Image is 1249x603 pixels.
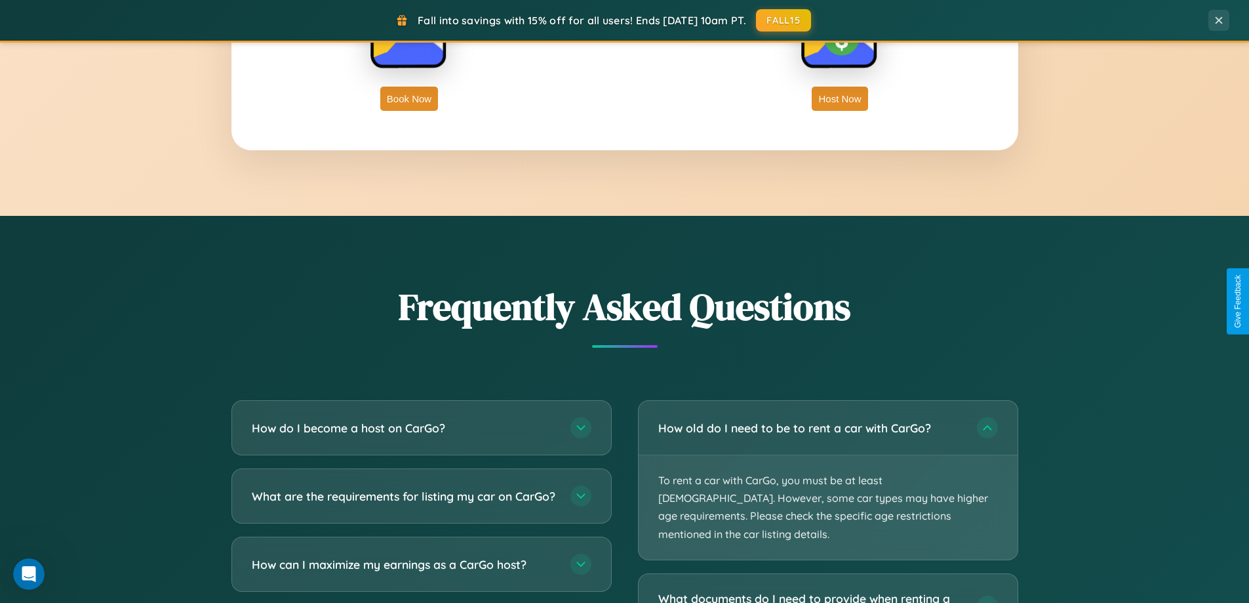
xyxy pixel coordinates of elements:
span: Fall into savings with 15% off for all users! Ends [DATE] 10am PT. [418,14,746,27]
h3: How can I maximize my earnings as a CarGo host? [252,556,557,573]
button: Host Now [812,87,867,111]
button: Book Now [380,87,438,111]
h3: What are the requirements for listing my car on CarGo? [252,488,557,505]
button: FALL15 [756,9,811,31]
h3: How do I become a host on CarGo? [252,420,557,436]
h2: Frequently Asked Questions [231,281,1018,332]
div: Give Feedback [1233,275,1242,328]
p: To rent a car with CarGo, you must be at least [DEMOGRAPHIC_DATA]. However, some car types may ha... [639,455,1018,560]
h3: How old do I need to be to rent a car with CarGo? [658,420,964,436]
iframe: Intercom live chat [13,558,45,590]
